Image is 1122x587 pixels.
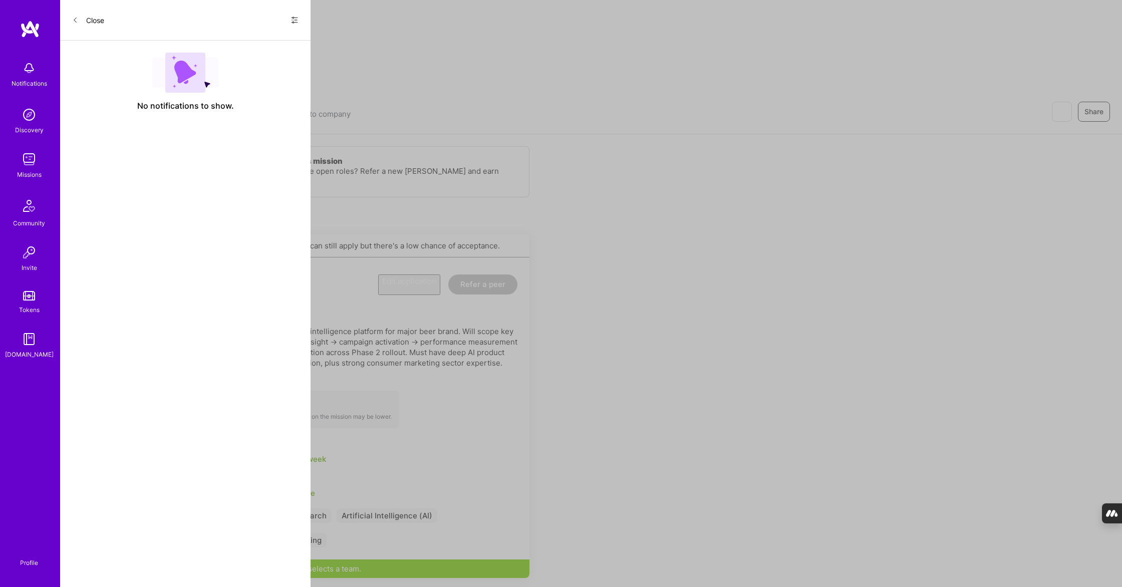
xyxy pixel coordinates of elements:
[23,291,35,301] img: tokens
[22,262,37,273] div: Invite
[19,305,40,315] div: Tokens
[12,78,47,89] div: Notifications
[19,149,39,169] img: teamwork
[13,218,45,228] div: Community
[19,105,39,125] img: discovery
[17,547,42,567] a: Profile
[19,329,39,349] img: guide book
[20,557,38,567] div: Profile
[19,58,39,78] img: bell
[15,125,44,135] div: Discovery
[17,169,42,180] div: Missions
[20,20,40,38] img: logo
[137,101,234,111] span: No notifications to show.
[17,194,41,218] img: Community
[72,12,104,28] button: Close
[19,242,39,262] img: Invite
[5,349,54,360] div: [DOMAIN_NAME]
[152,53,218,93] img: empty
